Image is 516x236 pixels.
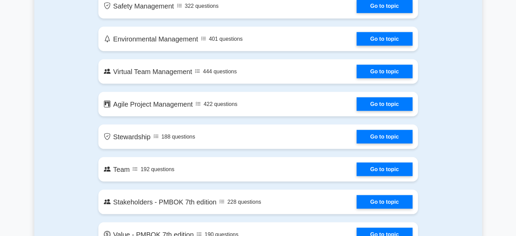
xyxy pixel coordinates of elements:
[357,162,412,176] a: Go to topic
[357,65,412,78] a: Go to topic
[357,130,412,143] a: Go to topic
[357,97,412,111] a: Go to topic
[357,32,412,46] a: Go to topic
[357,195,412,208] a: Go to topic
